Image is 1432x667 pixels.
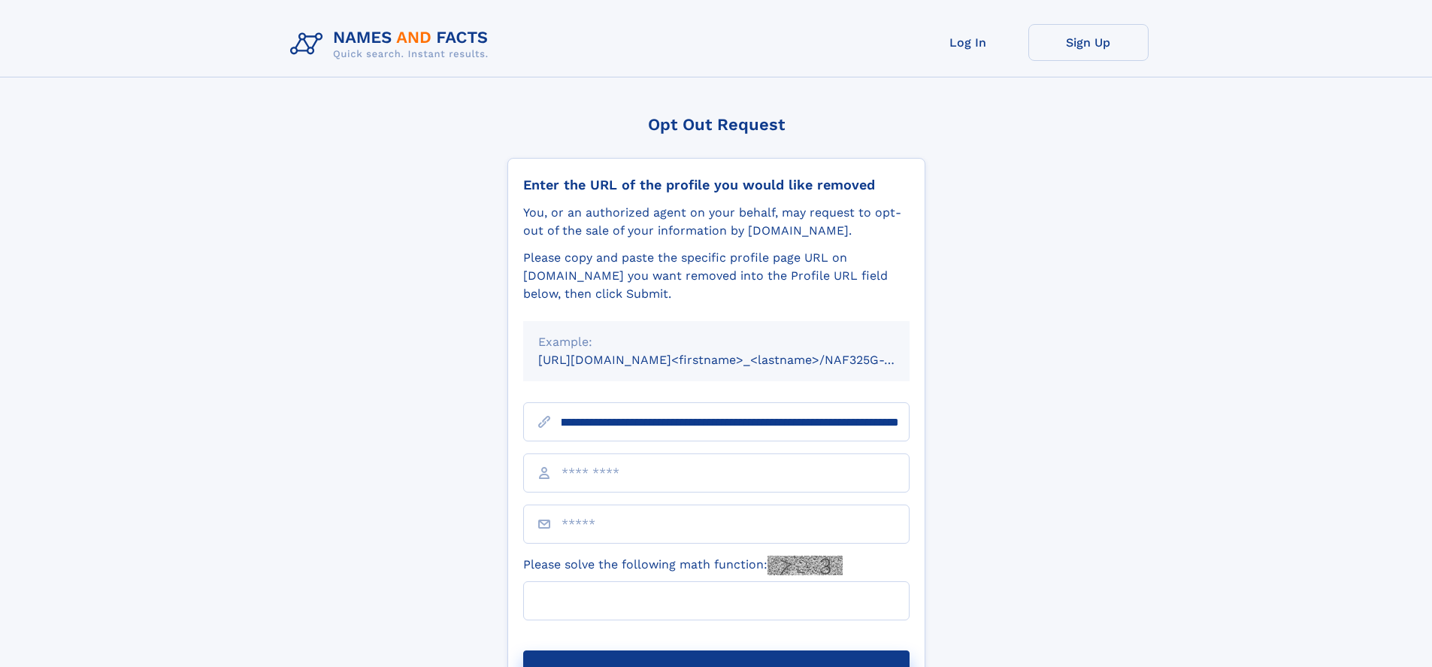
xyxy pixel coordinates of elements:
[523,204,910,240] div: You, or an authorized agent on your behalf, may request to opt-out of the sale of your informatio...
[908,24,1028,61] a: Log In
[538,333,895,351] div: Example:
[538,353,938,367] small: [URL][DOMAIN_NAME]<firstname>_<lastname>/NAF325G-xxxxxxxx
[523,249,910,303] div: Please copy and paste the specific profile page URL on [DOMAIN_NAME] you want removed into the Pr...
[523,177,910,193] div: Enter the URL of the profile you would like removed
[1028,24,1149,61] a: Sign Up
[523,556,843,575] label: Please solve the following math function:
[507,115,925,134] div: Opt Out Request
[284,24,501,65] img: Logo Names and Facts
